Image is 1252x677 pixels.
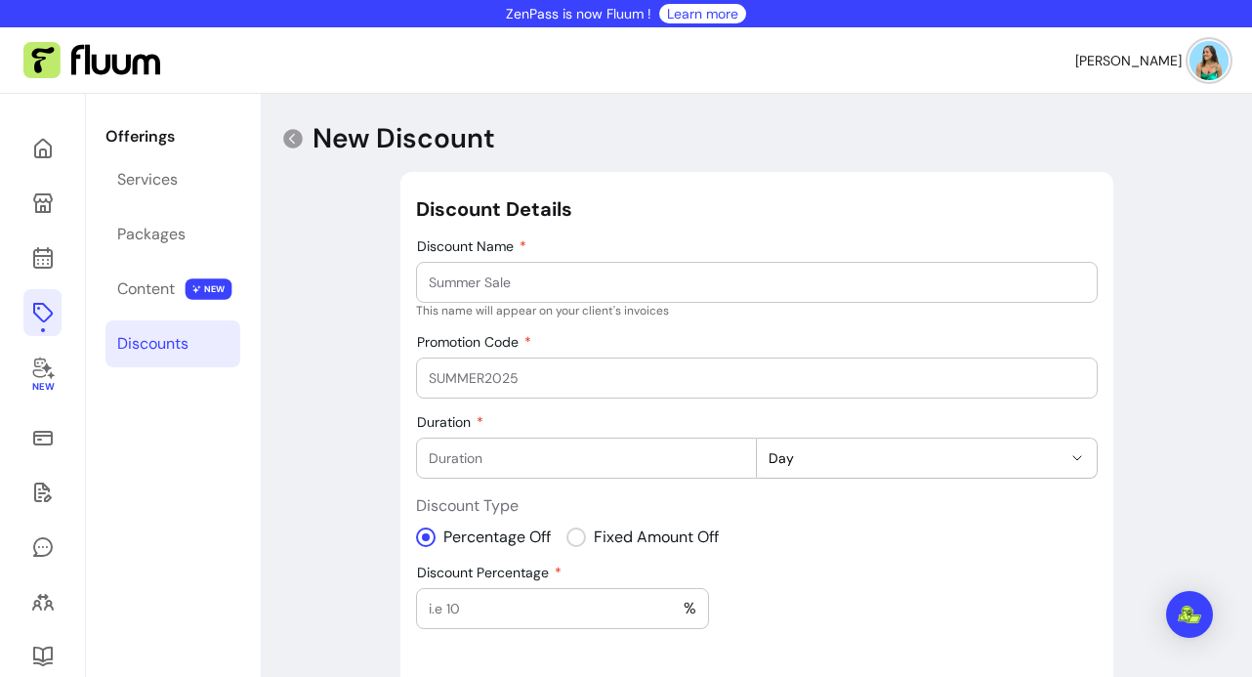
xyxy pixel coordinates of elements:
[117,277,175,301] div: Content
[31,381,53,394] span: New
[416,494,1099,549] div: Discount Type
[23,414,62,461] a: Sales
[416,518,566,557] input: Percentage Off
[417,237,518,255] span: Discount Name
[23,234,62,281] a: Calendar
[105,266,240,313] a: Content NEW
[757,439,1097,478] button: Day
[23,289,62,336] a: Offerings
[105,211,240,258] a: Packages
[1075,51,1182,70] span: [PERSON_NAME]
[416,303,1099,318] p: This name will appear on your client's invoices
[417,333,522,351] span: Promotion Code
[429,448,744,468] input: Duration
[105,320,240,367] a: Discounts
[667,4,738,23] a: Learn more
[1075,41,1229,80] button: avatar[PERSON_NAME]
[416,195,1099,223] h5: Discount Details
[416,494,1099,518] span: Discount Type
[23,42,160,79] img: Fluum Logo
[1189,41,1229,80] img: avatar
[417,413,475,431] span: Duration
[566,518,734,557] input: Fixed Amount Off
[23,180,62,227] a: My Page
[506,4,651,23] p: ZenPass is now Fluum !
[429,273,1086,292] input: Discount Name
[105,156,240,203] a: Services
[117,332,188,356] div: Discounts
[23,469,62,516] a: Waivers
[1166,591,1213,638] div: Open Intercom Messenger
[186,278,232,300] span: NEW
[23,578,62,625] a: Clients
[429,589,696,628] div: %
[417,564,553,581] span: Discount Percentage
[23,344,62,406] a: New
[117,223,186,246] div: Packages
[313,121,495,156] p: New Discount
[117,168,178,191] div: Services
[105,125,240,148] p: Offerings
[769,448,1062,468] span: Day
[23,524,62,571] a: My Messages
[429,599,684,618] input: Discount Percentage
[23,125,62,172] a: Home
[429,368,1086,388] input: Promotion Code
